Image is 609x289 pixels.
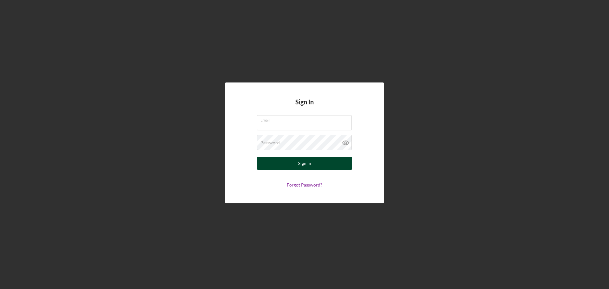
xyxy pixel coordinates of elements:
[260,140,280,145] label: Password
[257,157,352,170] button: Sign In
[295,98,314,115] h4: Sign In
[260,115,352,122] label: Email
[298,157,311,170] div: Sign In
[287,182,322,187] a: Forgot Password?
